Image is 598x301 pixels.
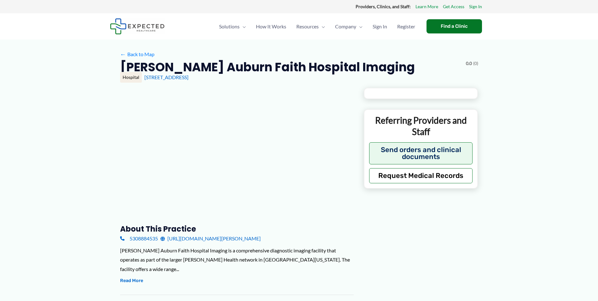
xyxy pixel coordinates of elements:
[415,3,438,11] a: Learn More
[296,15,319,38] span: Resources
[335,15,356,38] span: Company
[356,15,363,38] span: Menu Toggle
[319,15,325,38] span: Menu Toggle
[120,72,142,83] div: Hospital
[469,3,482,11] a: Sign In
[214,15,251,38] a: SolutionsMenu Toggle
[373,15,387,38] span: Sign In
[443,3,464,11] a: Get Access
[330,15,368,38] a: CompanyMenu Toggle
[214,15,420,38] nav: Primary Site Navigation
[466,59,472,68] span: 0.0
[120,50,154,59] a: ←Back to Map
[369,142,473,164] button: Send orders and clinical documents
[369,115,473,138] p: Referring Providers and Staff
[120,59,415,75] h2: [PERSON_NAME] Auburn Faith Hospital Imaging
[291,15,330,38] a: ResourcesMenu Toggle
[356,4,411,9] strong: Providers, Clinics, and Staff:
[144,74,189,80] a: [STREET_ADDRESS]
[240,15,246,38] span: Menu Toggle
[120,224,354,234] h3: About this practice
[369,168,473,183] button: Request Medical Records
[397,15,415,38] span: Register
[120,51,126,57] span: ←
[251,15,291,38] a: How It Works
[120,234,158,243] a: 5308884535
[392,15,420,38] a: Register
[160,234,261,243] a: [URL][DOMAIN_NAME][PERSON_NAME]
[120,246,354,274] div: [PERSON_NAME] Auburn Faith Hospital Imaging is a comprehensive diagnostic imaging facility that o...
[110,18,165,34] img: Expected Healthcare Logo - side, dark font, small
[368,15,392,38] a: Sign In
[120,277,143,285] button: Read More
[219,15,240,38] span: Solutions
[427,19,482,33] a: Find a Clinic
[256,15,286,38] span: How It Works
[473,59,478,68] span: (0)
